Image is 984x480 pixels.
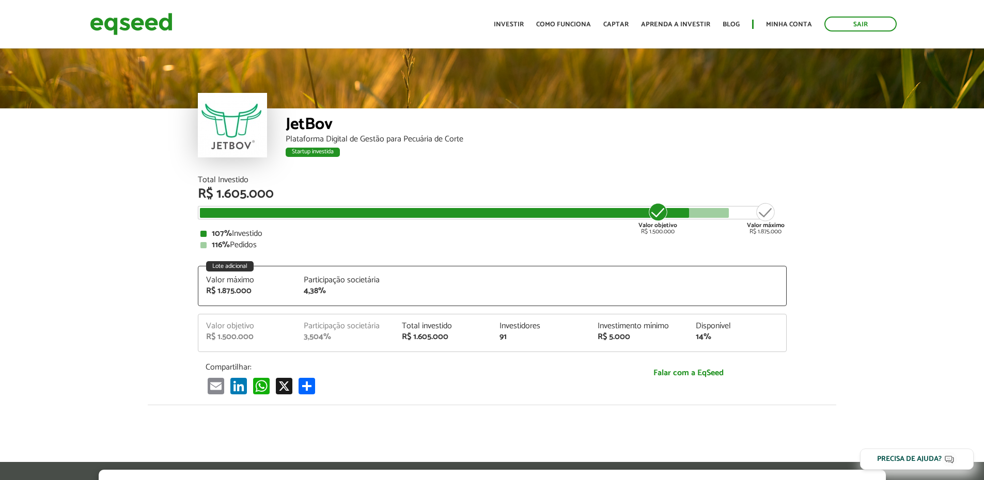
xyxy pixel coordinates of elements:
[499,322,582,330] div: Investidores
[90,10,173,38] img: EqSeed
[824,17,897,31] a: Sair
[200,241,784,249] div: Pedidos
[206,377,226,394] a: Email
[200,230,784,238] div: Investido
[598,362,779,383] a: Falar com a EqSeed
[304,287,386,295] div: 4,38%
[212,227,232,241] strong: 107%
[598,333,680,341] div: R$ 5.000
[206,276,289,284] div: Valor máximo
[251,377,272,394] a: WhatsApp
[536,21,591,28] a: Como funciona
[747,202,785,235] div: R$ 1.875.000
[696,322,778,330] div: Disponível
[641,21,710,28] a: Aprenda a investir
[638,202,677,235] div: R$ 1.500.000
[598,322,680,330] div: Investimento mínimo
[198,187,787,201] div: R$ 1.605.000
[723,21,740,28] a: Blog
[638,220,677,230] strong: Valor objetivo
[304,322,386,330] div: Participação societária
[603,21,629,28] a: Captar
[296,377,317,394] a: Compartilhar
[212,238,230,252] strong: 116%
[228,377,249,394] a: LinkedIn
[304,276,386,284] div: Participação societária
[206,287,289,295] div: R$ 1.875.000
[494,21,524,28] a: Investir
[286,116,787,135] div: JetBov
[747,220,785,230] strong: Valor máximo
[206,322,289,330] div: Valor objetivo
[696,333,778,341] div: 14%
[206,333,289,341] div: R$ 1.500.000
[499,333,582,341] div: 91
[286,135,787,143] div: Plataforma Digital de Gestão para Pecuária de Corte
[274,377,294,394] a: X
[304,333,386,341] div: 3,504%
[766,21,812,28] a: Minha conta
[402,333,485,341] div: R$ 1.605.000
[206,261,254,271] div: Lote adicional
[198,176,787,184] div: Total Investido
[206,362,583,372] p: Compartilhar:
[402,322,485,330] div: Total investido
[286,148,340,157] div: Startup investida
